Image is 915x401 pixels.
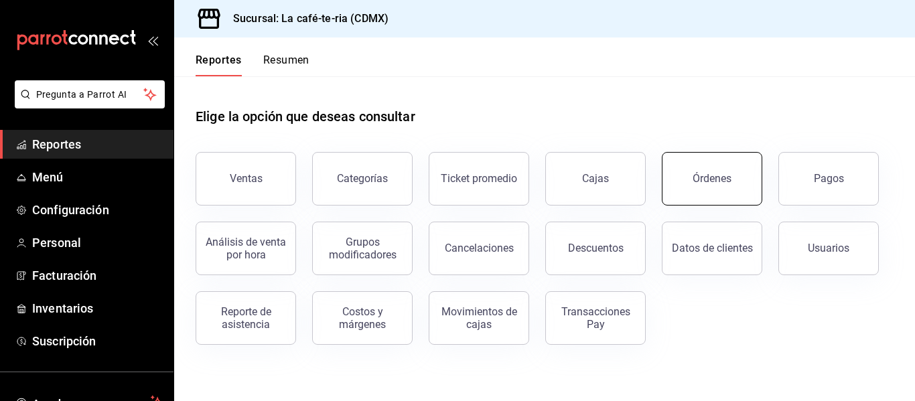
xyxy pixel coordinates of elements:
div: Cancelaciones [445,242,514,254]
button: Cancelaciones [429,222,529,275]
div: Análisis de venta por hora [204,236,287,261]
button: Ventas [196,152,296,206]
div: Cajas [582,171,610,187]
button: Datos de clientes [662,222,762,275]
button: Categorías [312,152,413,206]
button: Movimientos de cajas [429,291,529,345]
span: Facturación [32,266,163,285]
button: Pagos [778,152,879,206]
button: Resumen [263,54,309,76]
div: Transacciones Pay [554,305,637,331]
span: Inventarios [32,299,163,317]
button: Reportes [196,54,242,76]
button: Órdenes [662,152,762,206]
button: Usuarios [778,222,879,275]
div: Costos y márgenes [321,305,404,331]
div: Movimientos de cajas [437,305,520,331]
h3: Sucursal: La café-te-ria (CDMX) [222,11,389,27]
a: Pregunta a Parrot AI [9,97,165,111]
button: Pregunta a Parrot AI [15,80,165,108]
a: Cajas [545,152,646,206]
div: Usuarios [808,242,849,254]
div: Categorías [337,172,388,185]
div: Reporte de asistencia [204,305,287,331]
div: Ventas [230,172,263,185]
span: Menú [32,168,163,186]
div: Órdenes [693,172,731,185]
div: navigation tabs [196,54,309,76]
button: Costos y márgenes [312,291,413,345]
span: Configuración [32,201,163,219]
span: Pregunta a Parrot AI [36,88,144,102]
span: Reportes [32,135,163,153]
div: Datos de clientes [672,242,753,254]
button: Análisis de venta por hora [196,222,296,275]
button: Grupos modificadores [312,222,413,275]
div: Grupos modificadores [321,236,404,261]
h1: Elige la opción que deseas consultar [196,106,415,127]
button: open_drawer_menu [147,35,158,46]
button: Reporte de asistencia [196,291,296,345]
button: Transacciones Pay [545,291,646,345]
div: Ticket promedio [441,172,517,185]
div: Pagos [814,172,844,185]
span: Suscripción [32,332,163,350]
button: Descuentos [545,222,646,275]
button: Ticket promedio [429,152,529,206]
span: Personal [32,234,163,252]
div: Descuentos [568,242,624,254]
